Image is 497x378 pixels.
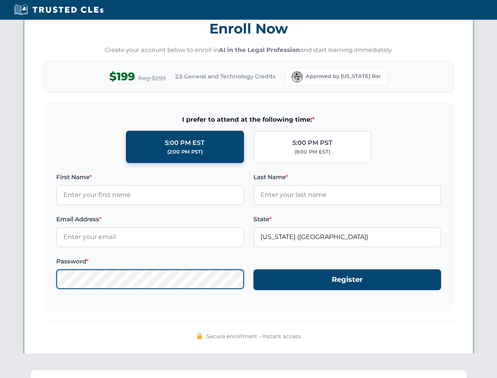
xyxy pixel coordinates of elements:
[253,185,441,205] input: Enter your last name
[56,257,244,266] label: Password
[165,138,205,148] div: 5:00 PM EST
[109,68,135,85] span: $199
[253,172,441,182] label: Last Name
[206,332,301,341] span: Secure enrollment • Instant access
[292,71,303,82] img: Florida Bar
[56,227,244,247] input: Enter your email
[306,72,381,80] span: Approved by [US_STATE] Bar
[44,16,454,41] h3: Enroll Now
[138,74,166,83] span: Reg $299
[167,148,203,156] div: (2:00 PM PST)
[294,148,330,156] div: (8:00 PM EST)
[12,4,106,16] img: Trusted CLEs
[56,215,244,224] label: Email Address
[219,46,300,54] strong: AI in the Legal Profession
[253,269,441,290] button: Register
[56,172,244,182] label: First Name
[253,227,441,247] input: Florida (FL)
[175,72,275,81] span: 2.5 General and Technology Credits
[56,115,441,125] span: I prefer to attend at the following time:
[56,185,244,205] input: Enter your first name
[253,215,441,224] label: State
[44,46,454,55] p: Create your account below to enroll in and start learning immediately.
[292,138,333,148] div: 5:00 PM PST
[196,333,203,339] img: 🔒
